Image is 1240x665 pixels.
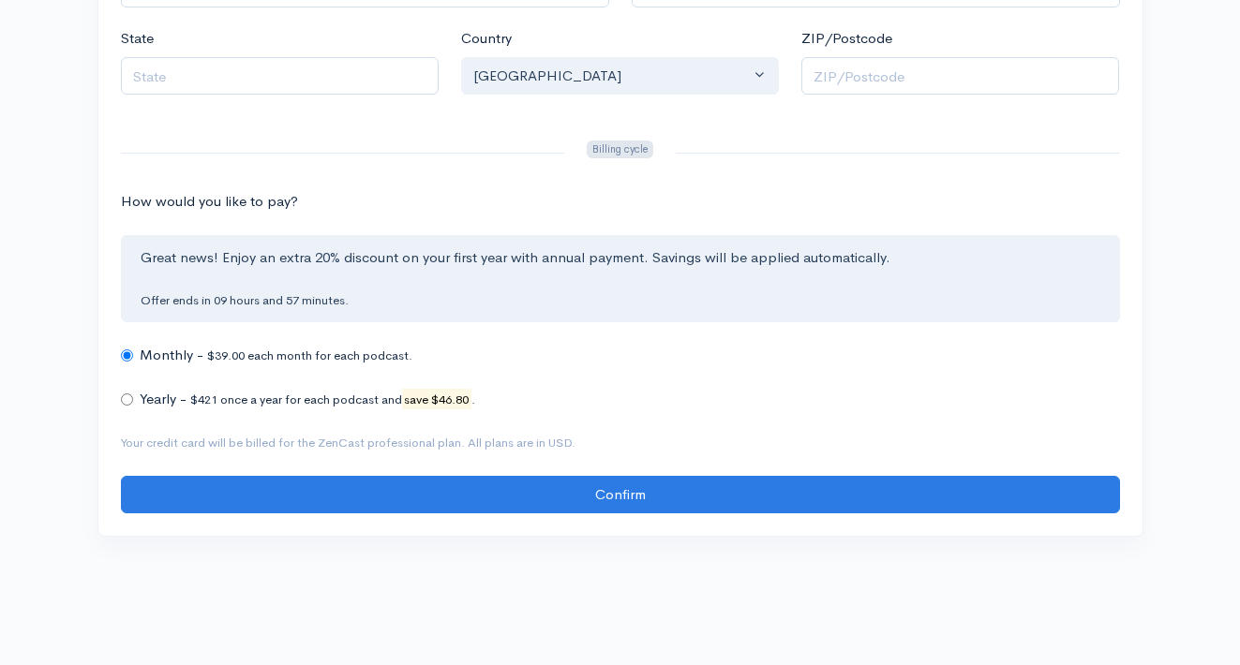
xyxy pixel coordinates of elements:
mark: save $46.80 [402,389,471,409]
h2: Just let us know if you need anything and we'll be happy to help! 🙂 [28,125,347,214]
label: How would you like to pay? [121,191,298,213]
small: $421 once a year for each podcast and . [190,389,475,409]
small: Offer ends in 09 hours and 57 minutes. [141,292,349,308]
label: ZIP/Postcode [801,28,892,50]
span: Billing cycle [587,140,653,158]
input: Confirm [121,476,1120,514]
label: Country [461,28,512,50]
input: Search articles [54,352,335,390]
label: Monthly - [140,345,203,366]
span: New conversation [121,259,225,274]
h1: Hi 👋 [28,91,347,121]
div: [GEOGRAPHIC_DATA] [473,66,750,87]
p: Find an answer quickly [25,321,350,344]
input: State [121,57,439,96]
button: New conversation [29,248,346,286]
small: $39.00 each month for each podcast. [207,347,412,363]
input: ZIP/Postcode [801,57,1119,96]
label: State [121,28,154,50]
button: United States [461,57,779,96]
div: Great news! Enjoy an extra 20% discount on your first year with annual payment. Savings will be a... [141,247,1100,311]
label: Yearly - [140,389,187,410]
small: Your credit card will be billed for the ZenCast professional plan. All plans are in USD. [121,435,575,451]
